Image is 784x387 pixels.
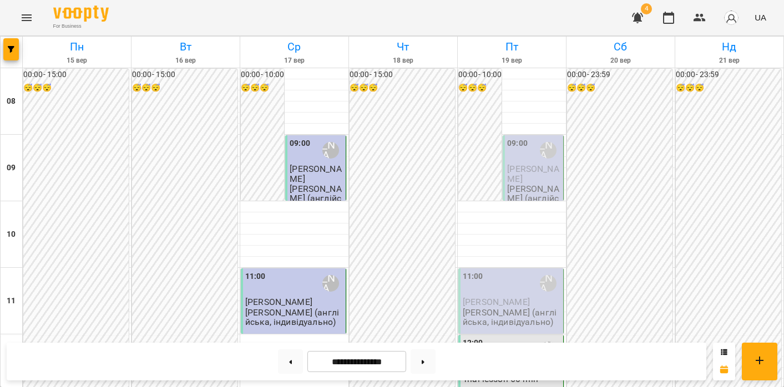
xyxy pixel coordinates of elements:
span: UA [755,12,766,23]
label: 09:00 [290,138,310,150]
p: [PERSON_NAME] (англійська, індивідуально) [463,308,561,327]
h6: 😴😴😴 [458,82,502,94]
label: 11:00 [245,271,266,283]
h6: 17 вер [242,55,347,66]
button: UA [750,7,771,28]
h6: 18 вер [351,55,456,66]
div: Богуш Альбіна (а) [322,142,339,159]
span: [PERSON_NAME] [463,297,530,307]
span: For Business [53,23,109,30]
h6: 😴😴😴 [350,82,455,94]
h6: 09 [7,162,16,174]
h6: 😴😴😴 [132,82,237,94]
h6: 00:00 - 15:00 [132,69,237,81]
span: 4 [641,3,652,14]
h6: 😴😴😴 [241,82,284,94]
h6: 00:00 - 10:00 [458,69,502,81]
p: [PERSON_NAME] (англійська, індивідуально) [507,184,561,222]
h6: 😴😴😴 [23,82,129,94]
h6: 00:00 - 23:59 [676,69,781,81]
h6: 21 вер [677,55,782,66]
span: [PERSON_NAME] [507,164,559,184]
h6: Сб [568,38,673,55]
div: Богуш Альбіна (а) [540,142,557,159]
h6: 19 вер [459,55,564,66]
button: Menu [13,4,40,31]
h6: Пт [459,38,564,55]
div: Богуш Альбіна (а) [322,275,339,292]
h6: 00:00 - 15:00 [23,69,129,81]
h6: Вт [133,38,238,55]
h6: 11 [7,295,16,307]
p: [PERSON_NAME] (англійська, індивідуально) [290,184,343,222]
h6: 20 вер [568,55,673,66]
span: [PERSON_NAME] [290,164,341,184]
h6: 10 [7,228,16,241]
span: [PERSON_NAME] [245,297,312,307]
h6: Пн [24,38,129,55]
label: 11:00 [463,271,483,283]
label: 09:00 [507,138,528,150]
h6: 00:00 - 15:00 [350,69,455,81]
h6: 😴😴😴 [676,82,781,94]
h6: Чт [351,38,456,55]
p: [PERSON_NAME] (англійська, індивідуально) [245,308,343,327]
h6: 08 [7,95,16,108]
img: Voopty Logo [53,6,109,22]
div: Богуш Альбіна (а) [540,275,557,292]
h6: Ср [242,38,347,55]
h6: 16 вер [133,55,238,66]
h6: 😴😴😴 [567,82,672,94]
h6: 00:00 - 23:59 [567,69,672,81]
h6: 15 вер [24,55,129,66]
img: avatar_s.png [724,10,739,26]
h6: Нд [677,38,782,55]
h6: 00:00 - 10:00 [241,69,284,81]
